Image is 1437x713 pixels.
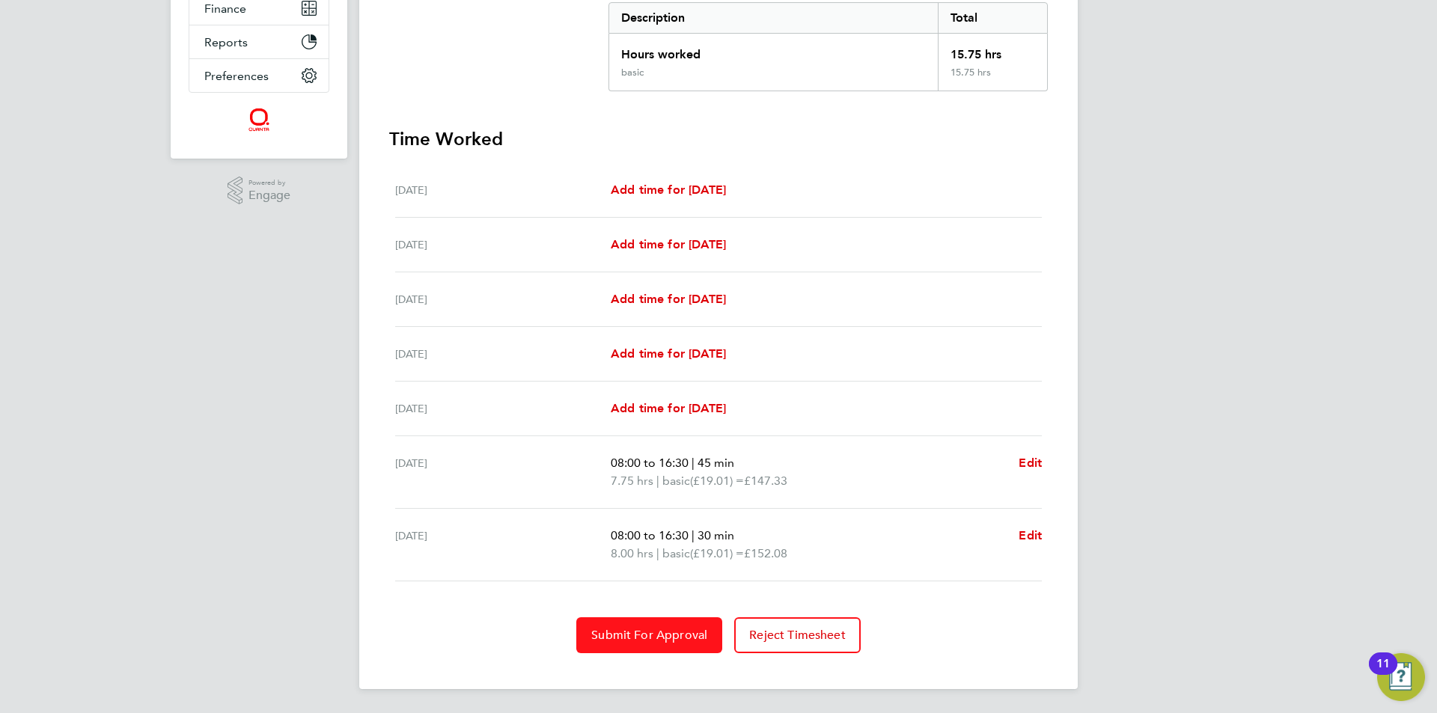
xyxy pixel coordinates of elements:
[1377,653,1425,701] button: Open Resource Center, 11 new notifications
[1019,456,1042,470] span: Edit
[611,546,653,560] span: 8.00 hrs
[1019,527,1042,545] a: Edit
[611,290,726,308] a: Add time for [DATE]
[662,545,690,563] span: basic
[204,69,269,83] span: Preferences
[228,177,291,205] a: Powered byEngage
[395,236,611,254] div: [DATE]
[395,290,611,308] div: [DATE]
[189,108,329,132] a: Go to home page
[395,527,611,563] div: [DATE]
[204,1,246,16] span: Finance
[611,183,726,197] span: Add time for [DATE]
[608,2,1048,91] div: Summary
[611,181,726,199] a: Add time for [DATE]
[698,456,734,470] span: 45 min
[611,401,726,415] span: Add time for [DATE]
[611,456,689,470] span: 08:00 to 16:30
[204,35,248,49] span: Reports
[938,34,1047,67] div: 15.75 hrs
[248,177,290,189] span: Powered by
[609,34,938,67] div: Hours worked
[611,528,689,542] span: 08:00 to 16:30
[744,474,787,488] span: £147.33
[744,546,787,560] span: £152.08
[395,400,611,417] div: [DATE]
[611,400,726,417] a: Add time for [DATE]
[189,59,329,92] button: Preferences
[656,474,659,488] span: |
[389,127,1048,151] h3: Time Worked
[621,67,644,79] div: basic
[395,454,611,490] div: [DATE]
[692,528,695,542] span: |
[611,346,726,361] span: Add time for [DATE]
[189,25,329,58] button: Reports
[749,628,846,643] span: Reject Timesheet
[395,181,611,199] div: [DATE]
[656,546,659,560] span: |
[591,628,707,643] span: Submit For Approval
[692,456,695,470] span: |
[690,474,744,488] span: (£19.01) =
[734,617,861,653] button: Reject Timesheet
[938,3,1047,33] div: Total
[611,292,726,306] span: Add time for [DATE]
[1019,528,1042,542] span: Edit
[1376,664,1390,683] div: 11
[662,472,690,490] span: basic
[576,617,722,653] button: Submit For Approval
[609,3,938,33] div: Description
[611,237,726,251] span: Add time for [DATE]
[248,108,269,132] img: quantacontracts-logo-retina.png
[248,189,290,202] span: Engage
[698,528,734,542] span: 30 min
[395,345,611,363] div: [DATE]
[611,236,726,254] a: Add time for [DATE]
[690,546,744,560] span: (£19.01) =
[611,474,653,488] span: 7.75 hrs
[938,67,1047,91] div: 15.75 hrs
[611,345,726,363] a: Add time for [DATE]
[1019,454,1042,472] a: Edit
